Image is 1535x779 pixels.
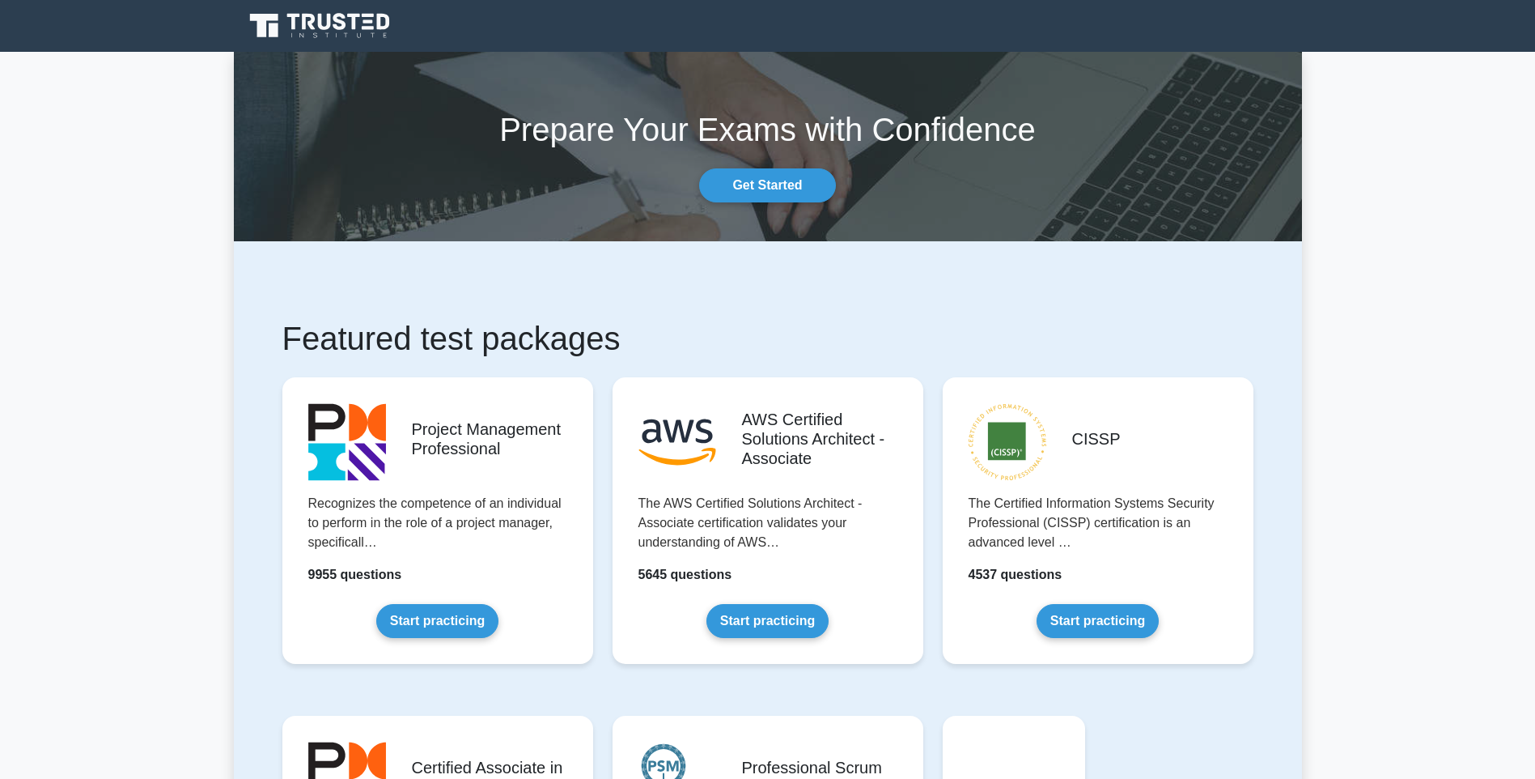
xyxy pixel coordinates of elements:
[706,604,829,638] a: Start practicing
[376,604,498,638] a: Start practicing
[234,110,1302,149] h1: Prepare Your Exams with Confidence
[282,319,1253,358] h1: Featured test packages
[1037,604,1159,638] a: Start practicing
[699,168,835,202] a: Get Started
